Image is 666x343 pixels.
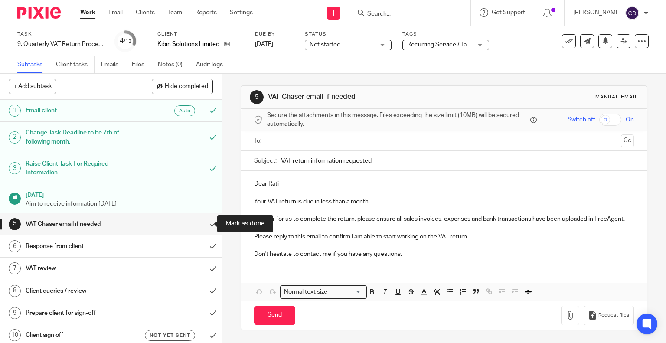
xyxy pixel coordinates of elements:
[254,197,634,206] p: Your VAT return is due in less than a month.
[17,31,104,38] label: Task
[152,79,213,94] button: Hide completed
[157,31,244,38] label: Client
[56,56,95,73] a: Client tasks
[26,329,139,342] h1: Client sign off
[9,162,21,174] div: 3
[150,332,190,339] span: Not yet sent
[174,105,195,116] div: Auto
[196,56,229,73] a: Audit logs
[407,42,482,48] span: Recurring Service / Task + 2
[80,8,95,17] a: Work
[17,56,49,73] a: Subtasks
[254,157,277,165] label: Subject:
[9,329,21,341] div: 10
[282,287,330,297] span: Normal text size
[9,131,21,144] div: 2
[255,41,273,47] span: [DATE]
[573,8,621,17] p: [PERSON_NAME]
[255,31,294,38] label: Due by
[26,104,139,117] h1: Email client
[305,31,392,38] label: Status
[101,56,125,73] a: Emails
[26,189,213,199] h1: [DATE]
[26,199,213,208] p: Aim to receive information [DATE]
[158,56,189,73] a: Notes (0)
[165,83,208,90] span: Hide completed
[250,90,264,104] div: 5
[26,126,139,148] h1: Change Task Deadline to be 7th of following month.
[9,218,21,230] div: 5
[9,79,56,94] button: + Add subtask
[268,92,462,101] h1: VAT Chaser email if needed
[9,285,21,297] div: 8
[254,180,634,188] p: Dear Rati
[120,36,131,46] div: 4
[168,8,182,17] a: Team
[108,8,123,17] a: Email
[254,232,634,241] p: Please reply to this email to confirm I am able to start working on the VAT return.
[621,134,634,147] button: Cc
[9,262,21,274] div: 7
[267,111,529,129] span: Secure the attachments in this message. Files exceeding the size limit (10MB) will be secured aut...
[26,284,139,297] h1: Client queries / review
[9,240,21,252] div: 6
[402,31,489,38] label: Tags
[136,8,155,17] a: Clients
[568,115,595,124] span: Switch off
[254,306,295,325] input: Send
[280,285,367,299] div: Search for option
[132,56,151,73] a: Files
[17,7,61,19] img: Pixie
[230,8,253,17] a: Settings
[598,312,629,319] span: Request files
[9,307,21,319] div: 9
[9,105,21,117] div: 1
[157,40,219,49] p: Kibin Solutions Limited
[26,218,139,231] h1: VAT Chaser email if needed
[595,94,638,101] div: Manual email
[26,157,139,180] h1: Raise Client Task For Required Information
[584,306,634,325] button: Request files
[330,287,362,297] input: Search for option
[124,39,131,44] small: /13
[26,262,139,275] h1: VAT review
[492,10,525,16] span: Get Support
[626,115,634,124] span: On
[254,215,634,223] p: In order for us to complete the return, please ensure all sales invoices, expenses and bank trans...
[366,10,444,18] input: Search
[195,8,217,17] a: Reports
[254,137,264,145] label: To:
[26,307,139,320] h1: Prepare client for sign-off
[17,40,104,49] div: 9. Quarterly VAT Return Process
[625,6,639,20] img: svg%3E
[254,250,634,258] p: Don't hesitate to contact me if you have any questions.
[310,42,340,48] span: Not started
[26,240,139,253] h1: Response from client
